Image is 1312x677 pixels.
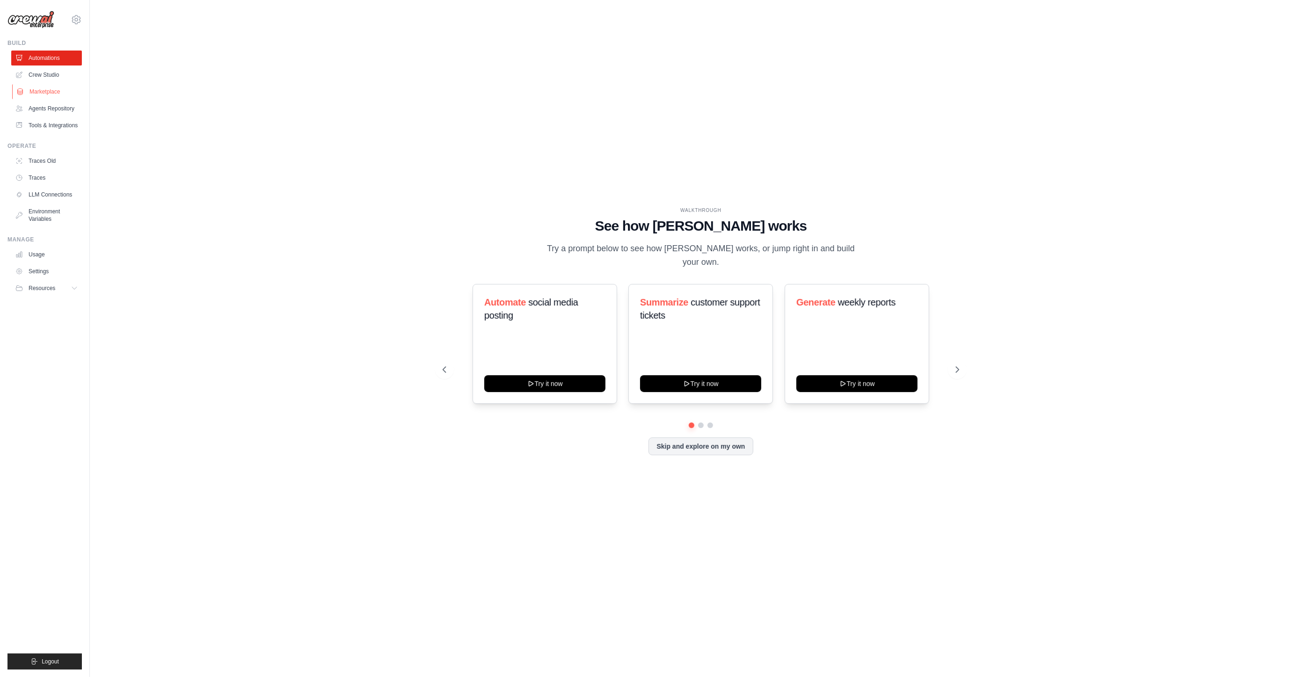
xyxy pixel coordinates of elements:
[484,297,578,320] span: social media posting
[42,658,59,665] span: Logout
[7,654,82,670] button: Logout
[11,247,82,262] a: Usage
[649,437,753,455] button: Skip and explore on my own
[11,187,82,202] a: LLM Connections
[443,207,959,214] div: WALKTHROUGH
[11,153,82,168] a: Traces Old
[443,218,959,234] h1: See how [PERSON_NAME] works
[12,84,83,99] a: Marketplace
[11,51,82,66] a: Automations
[1265,632,1312,677] iframe: Chat Widget
[640,297,688,307] span: Summarize
[484,297,526,307] span: Automate
[640,297,760,320] span: customer support tickets
[11,170,82,185] a: Traces
[544,242,858,269] p: Try a prompt below to see how [PERSON_NAME] works, or jump right in and build your own.
[11,118,82,133] a: Tools & Integrations
[7,236,82,243] div: Manage
[11,67,82,82] a: Crew Studio
[838,297,895,307] span: weekly reports
[640,375,761,392] button: Try it now
[7,39,82,47] div: Build
[7,11,54,29] img: Logo
[11,204,82,226] a: Environment Variables
[11,101,82,116] a: Agents Repository
[484,375,605,392] button: Try it now
[11,281,82,296] button: Resources
[11,264,82,279] a: Settings
[796,375,918,392] button: Try it now
[29,284,55,292] span: Resources
[796,297,836,307] span: Generate
[7,142,82,150] div: Operate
